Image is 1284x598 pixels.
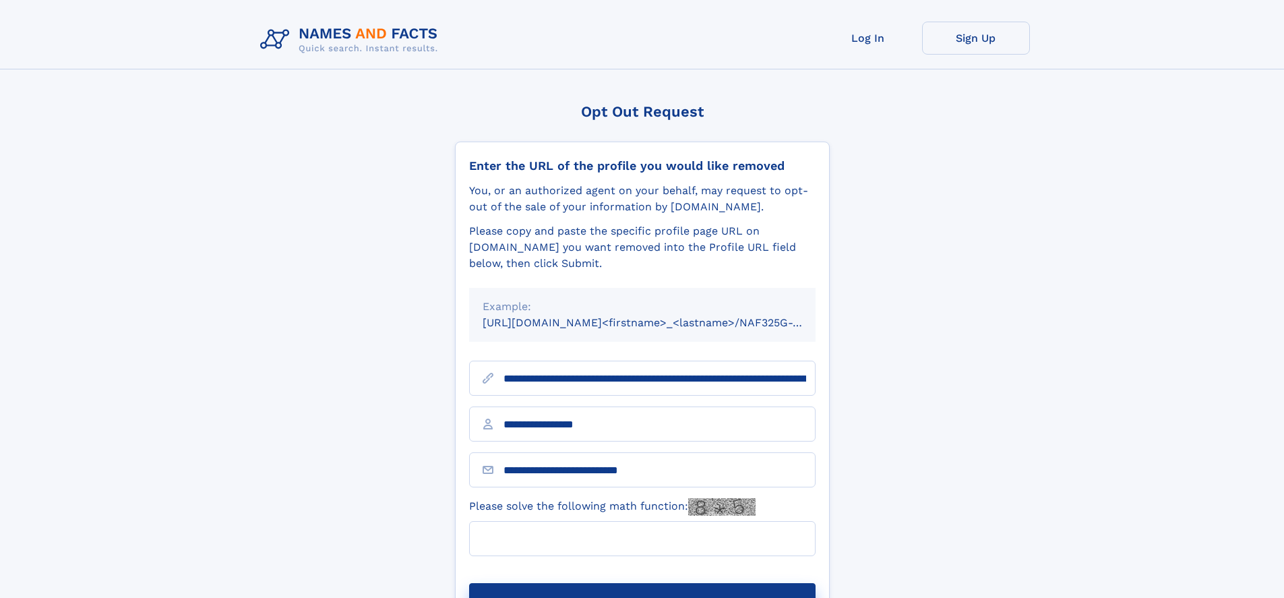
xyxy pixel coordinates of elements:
img: Logo Names and Facts [255,22,449,58]
div: You, or an authorized agent on your behalf, may request to opt-out of the sale of your informatio... [469,183,816,215]
a: Sign Up [922,22,1030,55]
label: Please solve the following math function: [469,498,756,516]
a: Log In [814,22,922,55]
div: Please copy and paste the specific profile page URL on [DOMAIN_NAME] you want removed into the Pr... [469,223,816,272]
small: [URL][DOMAIN_NAME]<firstname>_<lastname>/NAF325G-xxxxxxxx [483,316,841,329]
div: Example: [483,299,802,315]
div: Opt Out Request [455,103,830,120]
div: Enter the URL of the profile you would like removed [469,158,816,173]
